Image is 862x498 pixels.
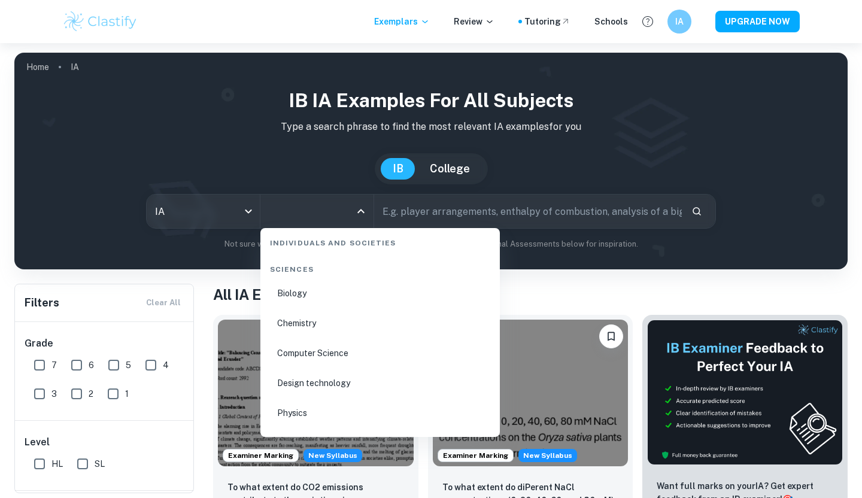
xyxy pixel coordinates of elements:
[599,324,623,348] button: Bookmark
[265,339,495,367] li: Computer Science
[163,359,169,372] span: 4
[594,15,628,28] a: Schools
[125,387,129,400] span: 1
[518,449,577,462] span: New Syllabus
[89,387,93,400] span: 2
[265,369,495,397] li: Design technology
[26,59,49,75] a: Home
[62,10,138,34] img: Clastify logo
[126,359,131,372] span: 5
[24,86,838,115] h1: IB IA examples for all subjects
[303,449,362,462] span: New Syllabus
[95,457,105,470] span: SL
[518,449,577,462] div: Starting from the May 2026 session, the ESS IA requirements have changed. We created this exempla...
[673,15,687,28] h6: IA
[265,429,495,457] li: Sports Science
[433,320,629,466] img: ESS IA example thumbnail: To what extent do diPerent NaCl concentr
[265,228,495,253] div: Individuals and Societies
[51,387,57,400] span: 3
[71,60,79,74] p: IA
[24,120,838,134] p: Type a search phrase to find the most relevant IA examples for you
[647,320,843,465] img: Thumbnail
[213,284,848,305] h1: All IA Examples
[715,11,800,32] button: UPGRADE NOW
[51,359,57,372] span: 7
[24,238,838,250] p: Not sure what to search for? You can always look through our example Internal Assessments below f...
[89,359,94,372] span: 6
[524,15,570,28] a: Tutoring
[223,450,298,461] span: Examiner Marking
[265,399,495,427] li: Physics
[667,10,691,34] button: IA
[265,280,495,307] li: Biology
[147,195,260,228] div: IA
[25,435,185,450] h6: Level
[265,309,495,337] li: Chemistry
[303,449,362,462] div: Starting from the May 2026 session, the ESS IA requirements have changed. We created this exempla...
[381,158,415,180] button: IB
[454,15,494,28] p: Review
[25,336,185,351] h6: Grade
[374,195,682,228] input: E.g. player arrangements, enthalpy of combustion, analysis of a big city...
[265,254,495,280] div: Sciences
[374,15,430,28] p: Exemplars
[51,457,63,470] span: HL
[218,320,414,466] img: ESS IA example thumbnail: To what extent do CO2 emissions contribu
[687,201,707,221] button: Search
[638,11,658,32] button: Help and Feedback
[353,203,369,220] button: Close
[14,53,848,269] img: profile cover
[438,450,513,461] span: Examiner Marking
[418,158,482,180] button: College
[25,294,59,311] h6: Filters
